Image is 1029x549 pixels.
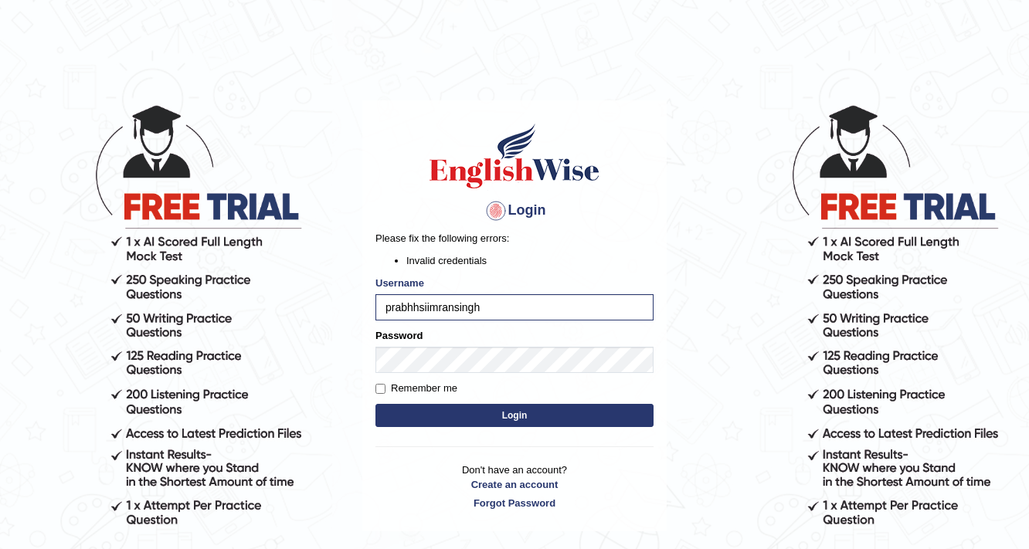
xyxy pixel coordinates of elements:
[426,121,603,191] img: Logo of English Wise sign in for intelligent practice with AI
[406,253,654,268] li: Invalid credentials
[375,276,424,290] label: Username
[375,198,654,223] h4: Login
[375,477,654,492] a: Create an account
[375,404,654,427] button: Login
[375,381,457,396] label: Remember me
[375,384,385,394] input: Remember me
[375,496,654,510] a: Forgot Password
[375,231,654,246] p: Please fix the following errors:
[375,328,423,343] label: Password
[375,463,654,510] p: Don't have an account?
